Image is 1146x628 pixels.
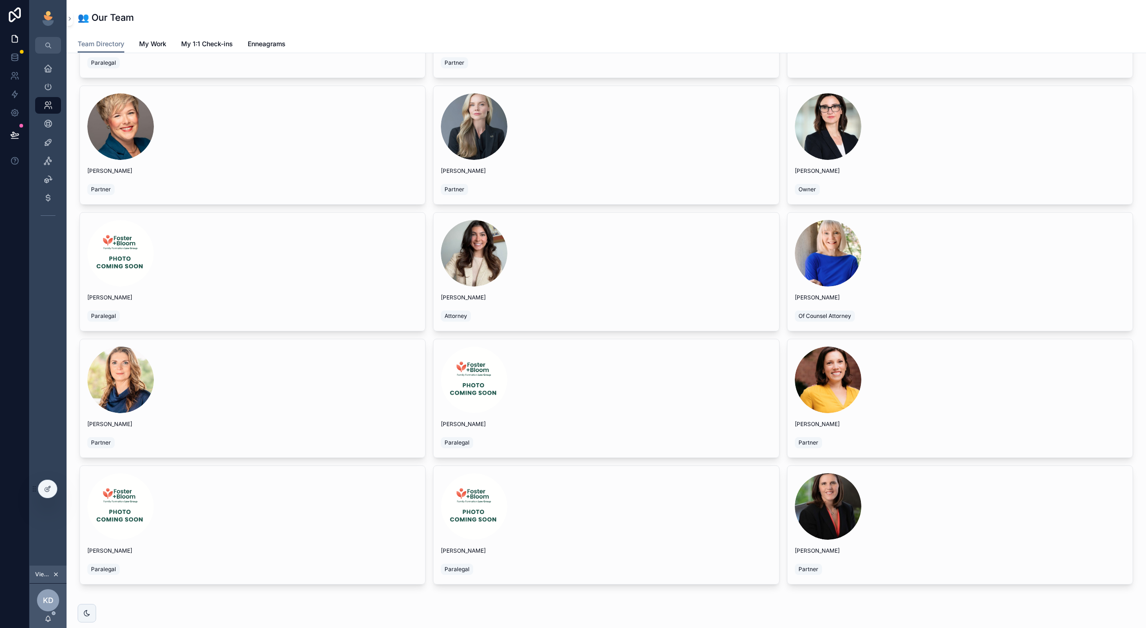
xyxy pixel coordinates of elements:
[78,11,134,24] h1: 👥 Our Team
[795,547,1125,555] span: [PERSON_NAME]
[441,294,771,301] span: [PERSON_NAME]
[445,186,464,193] span: Partner
[87,421,418,428] span: [PERSON_NAME]
[87,294,418,301] span: [PERSON_NAME]
[91,59,116,67] span: Paralegal
[79,339,426,458] a: [PERSON_NAME]Partner
[181,39,233,49] span: My 1:1 Check-ins
[79,85,426,205] a: [PERSON_NAME]Partner
[433,465,779,585] a: [PERSON_NAME]Paralegal
[41,11,55,26] img: App logo
[445,59,464,67] span: Partner
[91,439,111,446] span: Partner
[445,566,469,573] span: Paralegal
[787,212,1133,331] a: [PERSON_NAME]Of Counsel Attorney
[799,566,818,573] span: Partner
[787,85,1133,205] a: [PERSON_NAME]Owner
[433,85,779,205] a: [PERSON_NAME]Partner
[79,465,426,585] a: [PERSON_NAME]Paralegal
[795,167,1125,175] span: [PERSON_NAME]
[87,167,418,175] span: [PERSON_NAME]
[441,421,771,428] span: [PERSON_NAME]
[441,547,771,555] span: [PERSON_NAME]
[795,421,1125,428] span: [PERSON_NAME]
[441,167,771,175] span: [PERSON_NAME]
[139,39,166,49] span: My Work
[248,36,286,54] a: Enneagrams
[787,339,1133,458] a: [PERSON_NAME]Partner
[433,339,779,458] a: [PERSON_NAME]Paralegal
[87,547,418,555] span: [PERSON_NAME]
[91,312,116,320] span: Paralegal
[78,36,124,53] a: Team Directory
[799,312,851,320] span: Of Counsel Attorney
[445,312,467,320] span: Attorney
[43,595,54,606] span: KD
[139,36,166,54] a: My Work
[78,39,124,49] span: Team Directory
[445,439,469,446] span: Paralegal
[30,54,67,235] div: scrollable content
[248,39,286,49] span: Enneagrams
[795,294,1125,301] span: [PERSON_NAME]
[787,465,1133,585] a: [PERSON_NAME]Partner
[91,186,111,193] span: Partner
[181,36,233,54] a: My 1:1 Check-ins
[79,212,426,331] a: [PERSON_NAME]Paralegal
[799,439,818,446] span: Partner
[91,566,116,573] span: Paralegal
[35,571,51,578] span: Viewing as [PERSON_NAME]
[799,186,816,193] span: Owner
[433,212,779,331] a: [PERSON_NAME]Attorney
